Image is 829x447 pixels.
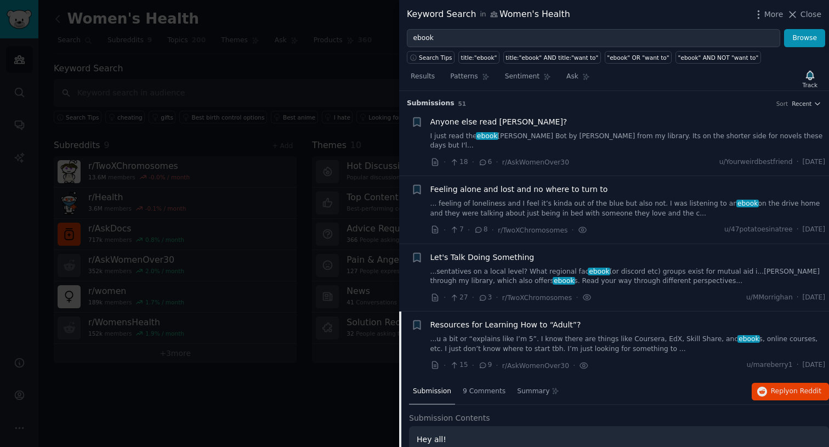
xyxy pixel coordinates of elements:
[472,360,474,371] span: ·
[784,29,825,48] button: Browse
[792,100,811,107] span: Recent
[411,72,435,82] span: Results
[458,100,467,107] span: 51
[407,99,455,109] span: Submission s
[458,51,499,64] a: title:"ebook"
[803,157,825,167] span: [DATE]
[678,54,759,61] div: "ebook" AND NOT "want to"
[737,335,760,343] span: ebook
[797,360,799,370] span: ·
[719,157,793,167] span: u/Yourweirdbestfriend
[468,224,470,236] span: ·
[747,360,793,370] span: u/mareberry1
[472,156,474,168] span: ·
[430,335,826,354] a: ...u a bit or “explains like I’m 5”. I know there are things like Coursera, EdX, Skill Share, and...
[797,157,799,167] span: ·
[496,156,498,168] span: ·
[450,72,478,82] span: Patterns
[563,68,594,90] a: Ask
[444,224,446,236] span: ·
[430,184,608,195] a: Feeling alone and lost and no where to turn to
[478,360,492,370] span: 9
[430,319,581,331] a: Resources for Learning How to “Adult”?
[588,268,610,275] span: ebook
[501,68,555,90] a: Sentiment
[476,132,498,140] span: ebook
[571,224,574,236] span: ·
[503,51,601,64] a: title:"ebook" AND title:"want to"
[430,267,826,286] a: ...sentatives on a local level? What regional facebook(or discord etc) groups exist for mutual ai...
[463,387,506,397] span: 9 Comments
[480,10,486,20] span: in
[461,54,497,61] div: title:"ebook"
[478,293,492,303] span: 3
[496,360,498,371] span: ·
[797,293,799,303] span: ·
[407,29,780,48] input: Try a keyword related to your business
[746,293,793,303] span: u/MMorrighan
[799,67,821,90] button: Track
[771,387,821,397] span: Reply
[492,224,494,236] span: ·
[724,225,793,235] span: u/47potatoesinatree
[803,293,825,303] span: [DATE]
[430,116,567,128] a: Anyone else read [PERSON_NAME]?
[474,225,487,235] span: 8
[407,8,570,21] div: Keyword Search Women's Health
[752,383,829,400] button: Replyon Reddit
[800,9,821,20] span: Close
[753,9,783,20] button: More
[506,54,598,61] div: title:"ebook" AND title:"want to"
[505,72,540,82] span: Sentiment
[607,54,669,61] div: "ebook" OR "want to"
[502,159,569,166] span: r/AskWomenOver30
[444,156,446,168] span: ·
[430,252,535,263] a: Let's Talk Doing Something
[675,51,761,64] a: "ebook" AND NOT "want to"
[803,81,817,89] div: Track
[790,387,821,395] span: on Reddit
[502,362,569,370] span: r/AskWomenOver30
[444,360,446,371] span: ·
[803,360,825,370] span: [DATE]
[787,9,821,20] button: Close
[409,412,490,424] span: Submission Contents
[517,387,549,397] span: Summary
[419,54,452,61] span: Search Tips
[502,294,572,302] span: r/TwoXChromosomes
[553,277,575,285] span: ebook
[417,434,821,445] p: Hey all!
[498,227,567,234] span: r/TwoXChromosomes
[450,157,468,167] span: 18
[764,9,783,20] span: More
[446,68,493,90] a: Patterns
[605,51,672,64] a: "ebook" OR "want to"
[413,387,451,397] span: Submission
[450,360,468,370] span: 15
[573,360,575,371] span: ·
[430,132,826,151] a: I just read theebook[PERSON_NAME] Bot by [PERSON_NAME] from my library. Its on the shorter side f...
[450,225,463,235] span: 7
[478,157,492,167] span: 6
[430,199,826,218] a: ... feeling of loneliness and I feel it’s kinda out of the blue but also not. I was listening to ...
[797,225,799,235] span: ·
[803,225,825,235] span: [DATE]
[736,200,759,207] span: ebook
[444,292,446,303] span: ·
[576,292,578,303] span: ·
[472,292,474,303] span: ·
[776,100,788,107] div: Sort
[450,293,468,303] span: 27
[496,292,498,303] span: ·
[792,100,821,107] button: Recent
[407,51,455,64] button: Search Tips
[407,68,439,90] a: Results
[566,72,578,82] span: Ask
